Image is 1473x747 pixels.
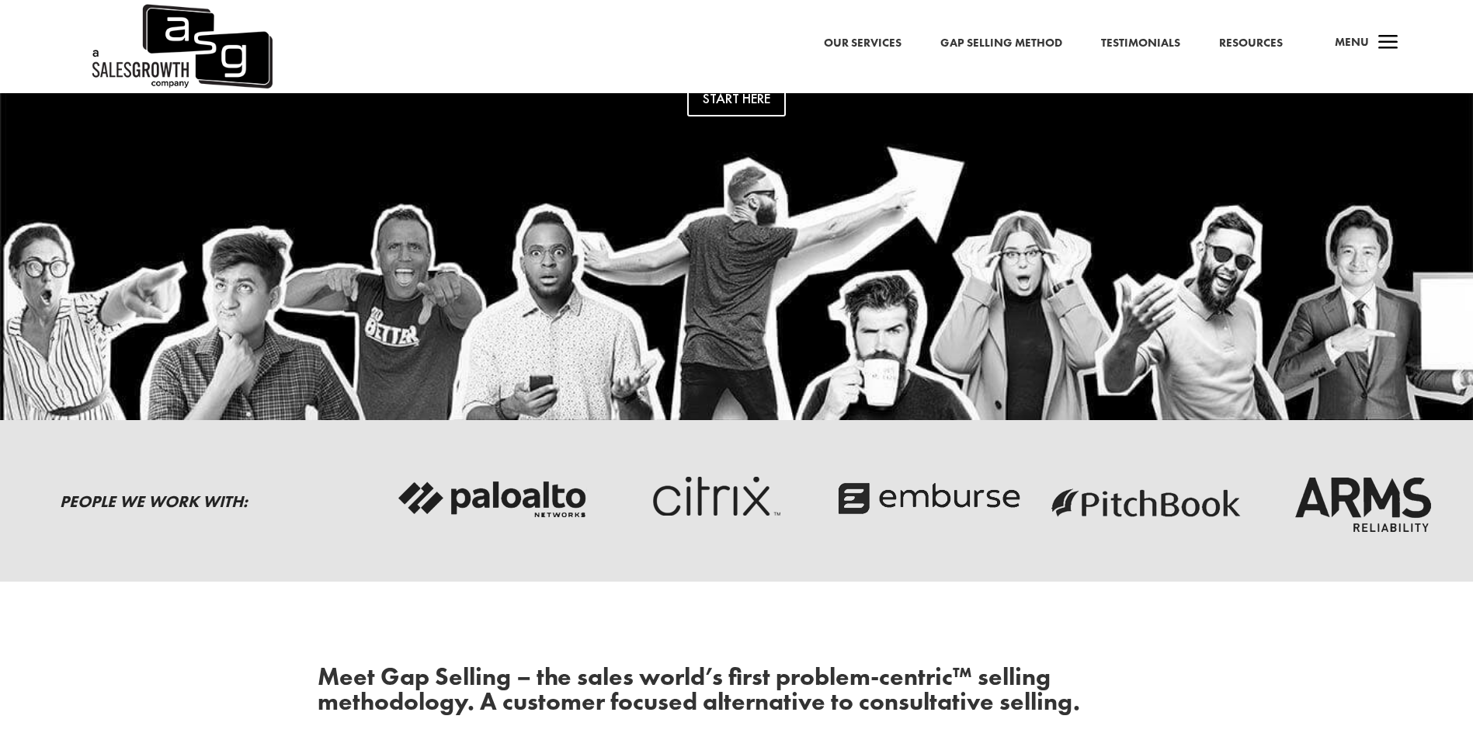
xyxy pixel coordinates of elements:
[1101,33,1180,54] a: Testimonials
[831,460,1025,537] img: emburse-logo-dark
[1048,460,1242,537] img: pitchbook-logo-dark
[1373,28,1404,59] span: a
[613,460,808,537] img: critix-logo-dark
[396,460,590,537] img: palato-networks-logo-dark
[687,82,786,116] a: Start Here
[1266,460,1460,537] img: arms-reliability-logo-dark
[940,33,1062,54] a: Gap Selling Method
[318,665,1156,722] h2: Meet Gap Selling – the sales world’s first problem-centric™ selling methodology. A customer focus...
[1335,34,1369,50] span: Menu
[824,33,902,54] a: Our Services
[1219,33,1283,54] a: Resources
